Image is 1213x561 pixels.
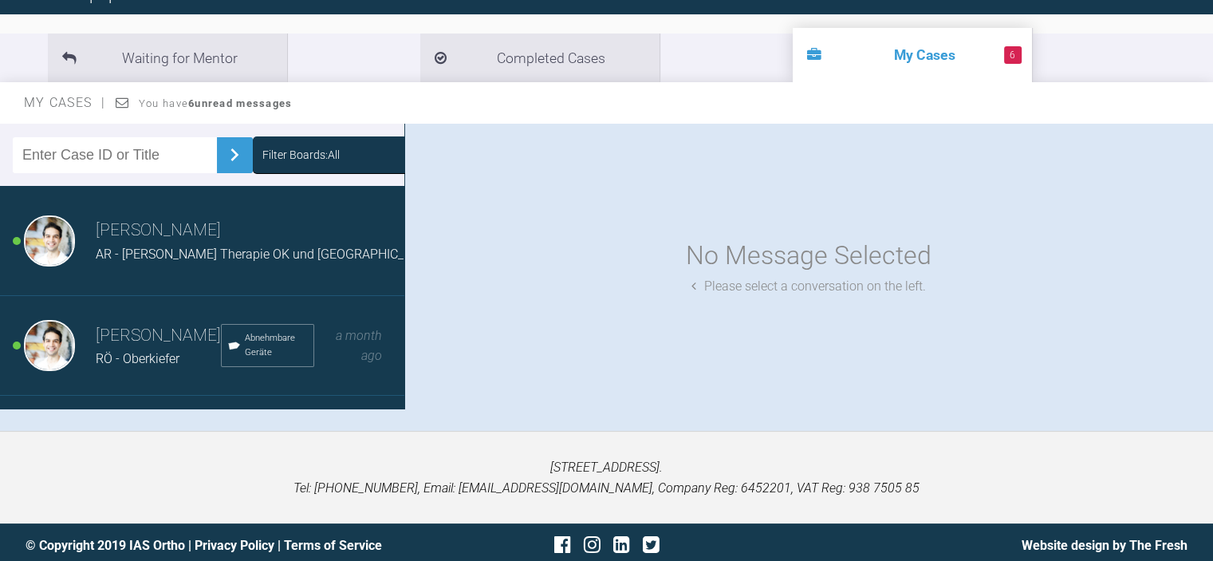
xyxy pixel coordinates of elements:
[48,34,287,82] li: Waiting for Mentor
[24,95,106,110] span: My Cases
[284,538,382,553] a: Terms of Service
[96,322,221,350] h3: [PERSON_NAME]
[245,331,307,360] span: Abnehmbare Geräte
[1022,538,1187,553] a: Website design by The Fresh
[188,97,292,109] strong: 6 unread messages
[793,28,1032,82] li: My Cases
[24,320,75,371] img: Dr. Burak Kusche
[96,247,437,262] span: AR - [PERSON_NAME] Therapie OK und [GEOGRAPHIC_DATA]
[26,535,413,556] div: © Copyright 2019 IAS Ortho | |
[1004,46,1022,64] span: 6
[13,137,217,173] input: Enter Case ID or Title
[222,142,247,168] img: chevronRight.28bd32b0.svg
[96,351,179,366] span: RÖ - Oberkiefer
[336,328,382,364] span: a month ago
[96,217,437,244] h3: [PERSON_NAME]
[26,457,1187,498] p: [STREET_ADDRESS]. Tel: [PHONE_NUMBER], Email: [EMAIL_ADDRESS][DOMAIN_NAME], Company Reg: 6452201,...
[24,215,75,267] img: Dr. Burak Kusche
[686,235,931,276] div: No Message Selected
[691,276,926,297] div: Please select a conversation on the left.
[262,146,340,164] div: Filter Boards: All
[420,34,660,82] li: Completed Cases
[195,538,274,553] a: Privacy Policy
[139,97,293,109] span: You have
